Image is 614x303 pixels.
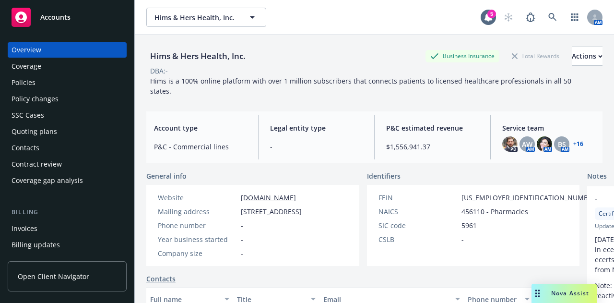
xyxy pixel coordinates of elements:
[18,271,89,281] span: Open Client Navigator
[572,47,602,65] div: Actions
[461,193,599,203] span: [US_EMPLOYER_IDENTIFICATION_NUMBER]
[8,108,127,123] a: SSC Cases
[502,136,518,152] img: photo
[8,207,127,217] div: Billing
[158,234,237,244] div: Year business started
[8,173,127,188] a: Coverage gap analysis
[461,206,528,217] span: 456110 - Pharmacies
[12,59,41,74] div: Coverage
[8,124,127,139] a: Quoting plans
[521,8,540,27] a: Report a Bug
[386,142,479,152] span: $1,556,941.37
[158,193,237,203] div: Website
[487,10,496,18] div: 5
[241,248,243,258] span: -
[158,206,237,217] div: Mailing address
[531,284,597,303] button: Nova Assist
[146,50,249,62] div: Hims & Hers Health, Inc.
[150,66,168,76] div: DBA: -
[8,75,127,90] a: Policies
[12,42,41,58] div: Overview
[12,173,83,188] div: Coverage gap analysis
[146,171,187,181] span: General info
[522,139,532,149] span: AW
[378,206,458,217] div: NAICS
[12,75,35,90] div: Policies
[241,193,296,202] a: [DOMAIN_NAME]
[378,220,458,230] div: SIC code
[507,50,564,62] div: Total Rewards
[573,141,583,147] a: +16
[8,140,127,156] a: Contacts
[367,171,401,181] span: Identifiers
[241,220,243,230] span: -
[12,221,37,236] div: Invoices
[543,8,562,27] a: Search
[8,221,127,236] a: Invoices
[587,171,607,182] span: Notes
[8,4,127,31] a: Accounts
[386,123,479,133] span: P&C estimated revenue
[154,142,247,152] span: P&C - Commercial lines
[537,136,552,152] img: photo
[499,8,518,27] a: Start snowing
[565,8,584,27] a: Switch app
[150,76,573,96] span: Hims is a 100% online platform with over 1 million subscribers that connects patients to licensed...
[461,234,464,244] span: -
[158,220,237,230] div: Phone number
[502,123,595,133] span: Service team
[270,142,363,152] span: -
[12,91,59,107] div: Policy changes
[531,284,543,303] div: Drag to move
[378,234,458,244] div: CSLB
[146,8,266,27] button: Hims & Hers Health, Inc.
[40,13,71,21] span: Accounts
[425,50,499,62] div: Business Insurance
[8,157,127,172] a: Contract review
[12,157,62,172] div: Contract review
[154,12,237,23] span: Hims & Hers Health, Inc.
[378,193,458,203] div: FEIN
[8,237,127,253] a: Billing updates
[146,274,176,284] a: Contacts
[241,234,243,244] span: -
[8,59,127,74] a: Coverage
[241,206,302,217] span: [STREET_ADDRESS]
[8,42,127,58] a: Overview
[12,124,57,139] div: Quoting plans
[551,289,589,297] span: Nova Assist
[270,123,363,133] span: Legal entity type
[158,248,237,258] div: Company size
[12,140,39,156] div: Contacts
[12,237,60,253] div: Billing updates
[12,108,44,123] div: SSC Cases
[154,123,247,133] span: Account type
[8,91,127,107] a: Policy changes
[558,139,566,149] span: BS
[461,220,477,230] span: 5961
[572,47,602,66] button: Actions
